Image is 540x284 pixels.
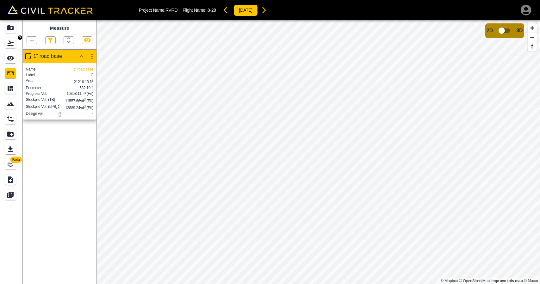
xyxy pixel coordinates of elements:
canvas: Map [96,20,540,284]
img: Civil Tracker [8,5,93,14]
a: Maxar [524,279,538,283]
button: Zoom out [528,33,537,42]
p: Project Name: RVRD [139,8,178,13]
span: 2D [487,28,493,34]
a: OpenStreetMap [459,279,490,283]
p: Flight Name: [183,8,216,13]
button: Zoom in [528,23,537,33]
button: [DATE] [234,4,258,16]
button: Reset bearing to north [528,42,537,51]
span: 8-28 [208,8,216,13]
span: 3D [517,28,523,34]
a: Map feedback [492,279,523,283]
a: Mapbox [441,279,458,283]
